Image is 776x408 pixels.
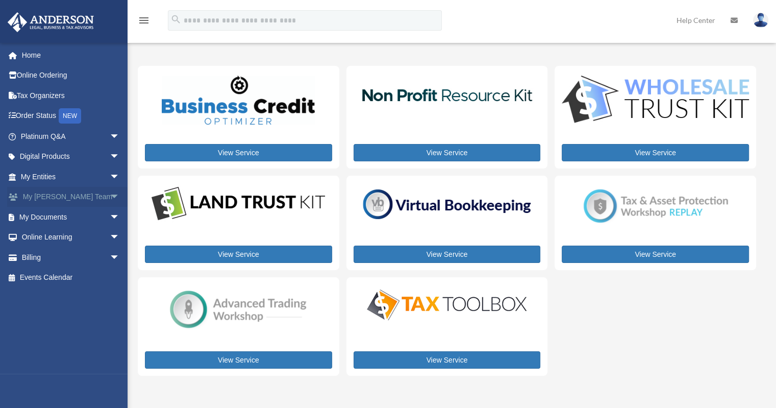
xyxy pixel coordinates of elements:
[562,246,749,263] a: View Service
[110,166,130,187] span: arrow_drop_down
[110,126,130,147] span: arrow_drop_down
[7,166,135,187] a: My Entitiesarrow_drop_down
[5,12,97,32] img: Anderson Advisors Platinum Portal
[562,144,749,161] a: View Service
[138,14,150,27] i: menu
[138,18,150,27] a: menu
[110,207,130,228] span: arrow_drop_down
[7,85,135,106] a: Tax Organizers
[7,247,135,268] a: Billingarrow_drop_down
[145,144,332,161] a: View Service
[7,45,135,65] a: Home
[354,144,541,161] a: View Service
[59,108,81,124] div: NEW
[7,227,135,248] a: Online Learningarrow_drop_down
[354,351,541,369] a: View Service
[7,106,135,127] a: Order StatusNEW
[110,247,130,268] span: arrow_drop_down
[145,246,332,263] a: View Service
[7,207,135,227] a: My Documentsarrow_drop_down
[7,147,130,167] a: Digital Productsarrow_drop_down
[7,268,135,288] a: Events Calendar
[110,147,130,167] span: arrow_drop_down
[7,187,135,207] a: My [PERSON_NAME] Teamarrow_drop_down
[7,126,135,147] a: Platinum Q&Aarrow_drop_down
[753,13,768,28] img: User Pic
[354,246,541,263] a: View Service
[110,227,130,248] span: arrow_drop_down
[170,14,182,25] i: search
[145,351,332,369] a: View Service
[7,65,135,86] a: Online Ordering
[110,187,130,208] span: arrow_drop_down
